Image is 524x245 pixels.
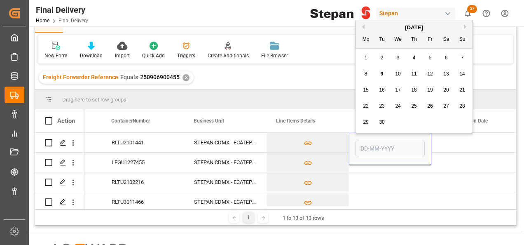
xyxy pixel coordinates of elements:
span: 23 [379,103,384,109]
div: Choose Friday, September 19th, 2025 [425,85,435,95]
div: Choose Thursday, September 11th, 2025 [409,69,419,79]
span: Freight Forwarder Reference [43,74,118,80]
div: Mo [361,35,371,45]
button: Next Month [464,24,469,29]
button: Previous Month [360,24,365,29]
div: Choose Friday, September 12th, 2025 [425,69,435,79]
div: Choose Saturday, September 27th, 2025 [441,101,451,111]
div: LEGU1227455 [102,153,184,172]
div: Choose Tuesday, September 16th, 2025 [377,85,387,95]
span: 3 [397,55,400,61]
div: Choose Sunday, September 14th, 2025 [457,69,468,79]
div: Choose Wednesday, September 3rd, 2025 [393,53,403,63]
span: ContainerNumber [111,118,150,124]
div: Choose Sunday, September 28th, 2025 [457,101,468,111]
span: 19 [427,87,433,93]
span: 20 [443,87,449,93]
span: 30 [379,119,384,125]
span: 11 [411,71,416,77]
span: 24 [395,103,400,109]
span: 12 [427,71,433,77]
div: Choose Wednesday, September 10th, 2025 [393,69,403,79]
div: We [393,35,403,45]
span: 15 [363,87,368,93]
div: RLTU2101441 [102,133,184,152]
button: Stepan [376,5,458,21]
div: Th [409,35,419,45]
div: File Browser [261,52,288,59]
button: show 57 new notifications [458,4,477,23]
div: New Form [44,52,68,59]
span: 250906900455 [140,74,180,80]
div: Choose Friday, September 5th, 2025 [425,53,435,63]
div: 1 to 13 of 13 rows [283,214,324,222]
div: Final Delivery [36,4,88,16]
input: DD-MM-YYYY [356,141,425,156]
div: [DATE] [356,24,473,32]
div: Choose Thursday, September 25th, 2025 [409,101,419,111]
div: Choose Monday, September 8th, 2025 [361,69,371,79]
div: Choose Wednesday, September 24th, 2025 [393,101,403,111]
div: STEPAN CDMX - ECATEPEC [184,133,267,152]
span: 7 [461,55,464,61]
div: Choose Sunday, September 21st, 2025 [457,85,468,95]
span: 5 [429,55,432,61]
div: Import [115,52,130,59]
span: 25 [411,103,416,109]
img: Stepan_Company_logo.svg.png_1713531530.png [310,6,370,21]
span: 22 [363,103,368,109]
div: Press SPACE to select this row. [35,133,84,153]
div: Press SPACE to select this row. [35,192,84,212]
div: Sa [441,35,451,45]
div: Choose Monday, September 15th, 2025 [361,85,371,95]
span: Drag here to set row groups [62,97,126,103]
div: Choose Thursday, September 18th, 2025 [409,85,419,95]
button: Help Center [477,4,496,23]
div: Choose Sunday, September 7th, 2025 [457,53,468,63]
span: 14 [459,71,465,77]
div: Choose Friday, September 26th, 2025 [425,101,435,111]
span: 21 [459,87,465,93]
div: 1 [243,212,254,223]
div: Press SPACE to select this row. [35,172,84,192]
div: Choose Tuesday, September 30th, 2025 [377,117,387,127]
div: Choose Monday, September 1st, 2025 [361,53,371,63]
div: Tu [377,35,387,45]
div: Create Additionals [208,52,249,59]
span: 9 [381,71,384,77]
span: 18 [411,87,416,93]
div: Choose Tuesday, September 2nd, 2025 [377,53,387,63]
span: 6 [445,55,448,61]
div: Stepan [376,7,455,19]
span: 8 [365,71,367,77]
div: Choose Saturday, September 20th, 2025 [441,85,451,95]
div: Choose Tuesday, September 9th, 2025 [377,69,387,79]
span: 29 [363,119,368,125]
div: Choose Saturday, September 13th, 2025 [441,69,451,79]
span: Business Unit [194,118,224,124]
div: RLTU2102216 [102,172,184,192]
span: 1 [365,55,367,61]
span: 26 [427,103,433,109]
div: Fr [425,35,435,45]
div: Quick Add [142,52,165,59]
span: 16 [379,87,384,93]
span: 13 [443,71,449,77]
div: month 2025-09 [358,50,470,130]
div: ✕ [182,74,189,81]
span: 17 [395,87,400,93]
span: 4 [413,55,416,61]
div: STEPAN CDMX - ECATEPEC [184,153,267,172]
div: Triggers [177,52,195,59]
div: STEPAN CDMX - ECATEPEC [184,192,267,212]
span: Deconsolidation Date [441,118,488,124]
div: Action [57,117,75,125]
span: 57 [467,5,477,13]
div: STEPAN CDMX - ECATEPEC [184,172,267,192]
div: Su [457,35,468,45]
span: 10 [395,71,400,77]
span: 27 [443,103,449,109]
a: Home [36,18,49,24]
div: Choose Tuesday, September 23rd, 2025 [377,101,387,111]
span: Line Items Details [276,118,315,124]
